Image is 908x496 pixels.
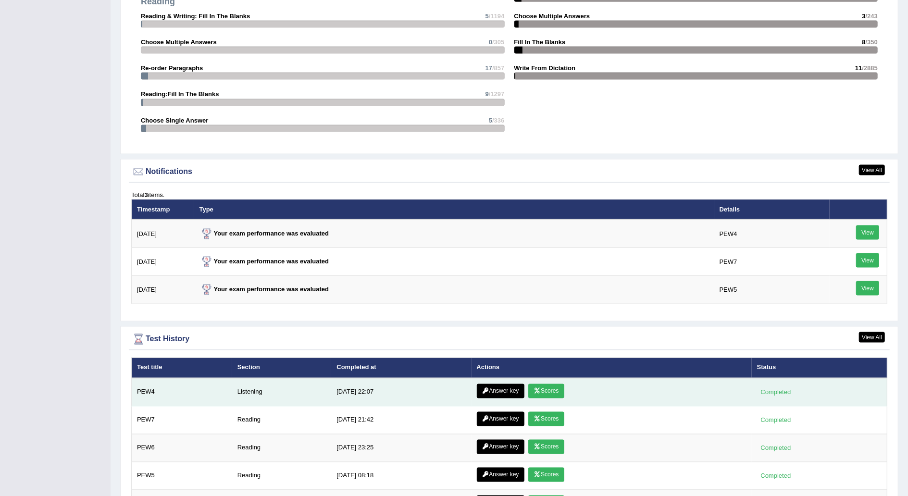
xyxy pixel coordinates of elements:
strong: Choose Single Answer [141,117,208,124]
span: 0 [489,38,492,46]
strong: Your exam performance was evaluated [199,230,329,237]
div: Test History [131,332,887,347]
strong: Reading:Fill In The Blanks [141,90,219,98]
strong: Write From Dictation [514,64,576,72]
a: Scores [528,412,564,426]
td: [DATE] 22:07 [331,378,471,407]
strong: Choose Multiple Answers [141,38,217,46]
th: Details [714,199,830,220]
td: PEW6 [132,434,232,462]
th: Status [752,358,887,378]
span: 17 [485,64,492,72]
span: /1194 [489,12,505,20]
strong: Re-order Paragraphs [141,64,203,72]
th: Type [194,199,714,220]
div: Total items. [131,190,887,199]
td: PEW4 [714,220,830,248]
th: Test title [132,358,232,378]
strong: Reading & Writing: Fill In The Blanks [141,12,250,20]
a: View [856,225,879,240]
strong: Your exam performance was evaluated [199,258,329,265]
span: /305 [492,38,504,46]
td: PEW4 [132,378,232,407]
td: [DATE] 23:25 [331,434,471,462]
span: /243 [866,12,878,20]
th: Completed at [331,358,471,378]
div: Completed [757,387,795,397]
a: Answer key [477,440,524,454]
span: 5 [489,117,492,124]
span: /2885 [862,64,878,72]
div: Completed [757,443,795,453]
strong: Choose Multiple Answers [514,12,590,20]
td: PEW5 [132,462,232,490]
td: Reading [232,462,332,490]
td: [DATE] 08:18 [331,462,471,490]
td: Reading [232,434,332,462]
td: [DATE] [132,220,194,248]
td: [DATE] [132,276,194,304]
div: Completed [757,471,795,481]
div: Completed [757,415,795,425]
td: [DATE] [132,248,194,276]
span: /350 [866,38,878,46]
a: View [856,281,879,296]
a: View All [859,165,885,175]
b: 3 [144,191,148,198]
th: Section [232,358,332,378]
a: View All [859,332,885,343]
span: /336 [492,117,504,124]
a: Scores [528,468,564,482]
span: 3 [862,12,865,20]
a: Answer key [477,384,524,398]
td: Reading [232,406,332,434]
td: PEW7 [714,248,830,276]
span: 8 [862,38,865,46]
span: /1297 [489,90,505,98]
span: 11 [855,64,862,72]
span: 9 [485,90,489,98]
td: Listening [232,378,332,407]
span: 5 [485,12,489,20]
a: Answer key [477,468,524,482]
div: Notifications [131,165,887,179]
a: Scores [528,440,564,454]
a: View [856,253,879,268]
span: /857 [492,64,504,72]
a: Scores [528,384,564,398]
td: PEW5 [714,276,830,304]
td: [DATE] 21:42 [331,406,471,434]
strong: Fill In The Blanks [514,38,566,46]
td: PEW7 [132,406,232,434]
strong: Your exam performance was evaluated [199,285,329,293]
th: Actions [472,358,752,378]
th: Timestamp [132,199,194,220]
a: Answer key [477,412,524,426]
